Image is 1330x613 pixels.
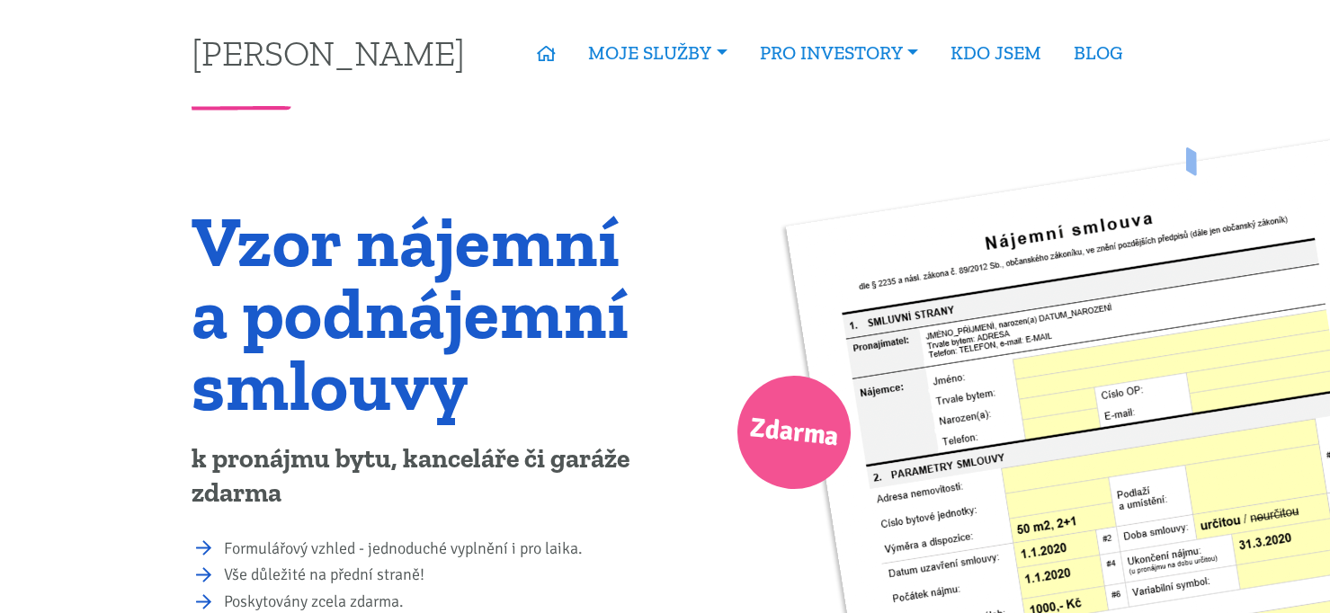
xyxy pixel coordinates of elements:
a: BLOG [1058,32,1138,74]
a: [PERSON_NAME] [192,35,465,70]
span: Zdarma [747,404,841,461]
li: Vše důležité na přední straně! [224,563,653,588]
p: k pronájmu bytu, kanceláře či garáže zdarma [192,442,653,511]
a: KDO JSEM [934,32,1058,74]
a: MOJE SLUŽBY [572,32,743,74]
li: Formulářový vzhled - jednoduché vyplnění i pro laika. [224,537,653,562]
h1: Vzor nájemní a podnájemní smlouvy [192,205,653,421]
a: PRO INVESTORY [744,32,934,74]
